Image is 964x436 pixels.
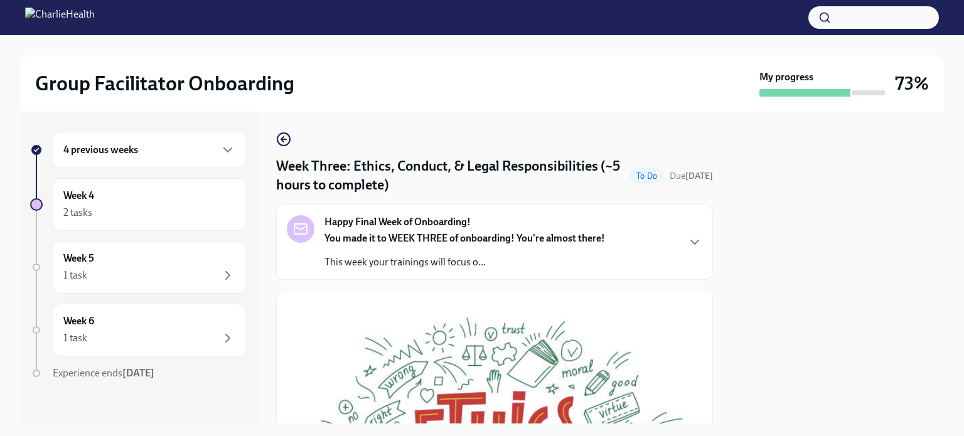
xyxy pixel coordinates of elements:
[276,157,624,194] h4: Week Three: Ethics, Conduct, & Legal Responsibilities (~5 hours to complete)
[122,367,154,379] strong: [DATE]
[30,241,246,294] a: Week 51 task
[63,189,94,203] h6: Week 4
[25,8,95,28] img: CharlieHealth
[670,171,713,181] span: Due
[895,72,929,95] h3: 73%
[30,304,246,356] a: Week 61 task
[629,171,665,181] span: To Do
[670,170,713,182] span: September 29th, 2025 10:00
[63,206,92,220] div: 2 tasks
[35,71,294,96] h2: Group Facilitator Onboarding
[53,132,246,168] div: 4 previous weeks
[63,314,94,328] h6: Week 6
[324,255,605,269] p: This week your trainings will focus o...
[53,367,154,379] span: Experience ends
[63,331,87,345] div: 1 task
[759,70,813,84] strong: My progress
[685,171,713,181] strong: [DATE]
[63,143,138,157] h6: 4 previous weeks
[63,252,94,265] h6: Week 5
[63,269,87,282] div: 1 task
[324,215,471,229] strong: Happy Final Week of Onboarding!
[30,178,246,231] a: Week 42 tasks
[324,232,605,244] strong: You made it to WEEK THREE of onboarding! You're almost there!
